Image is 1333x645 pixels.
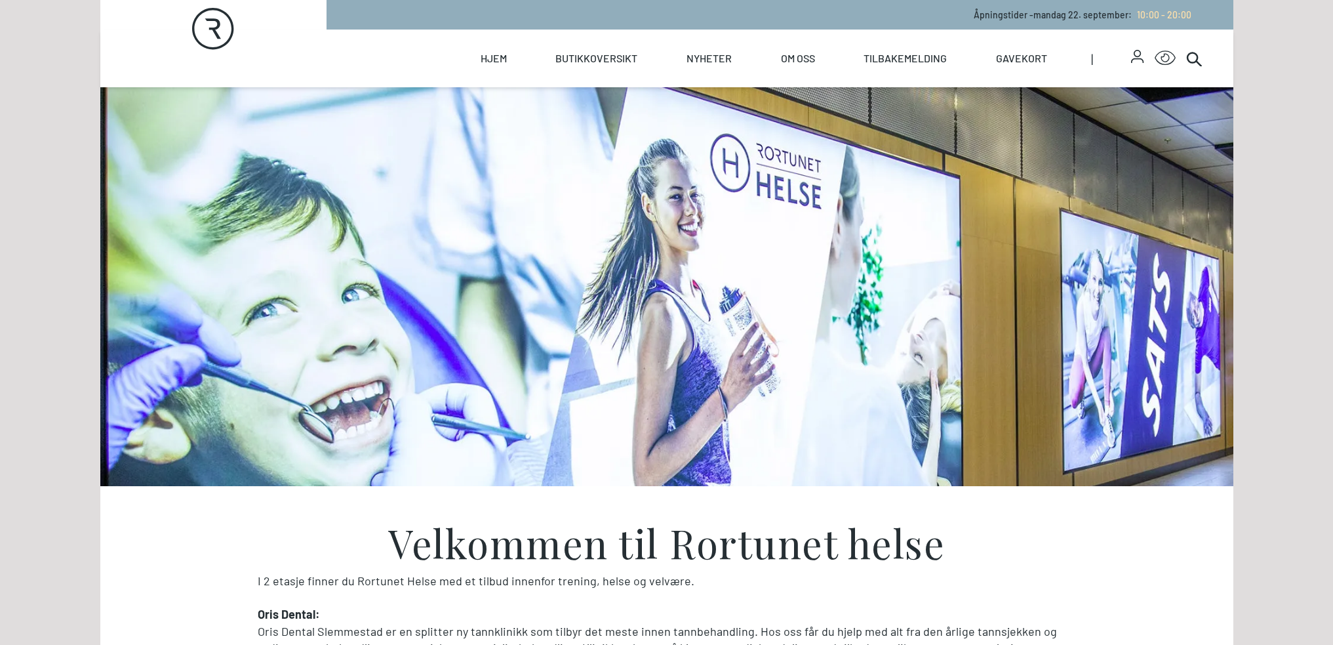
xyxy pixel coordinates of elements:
p: Åpningstider - mandag 22. september : [974,8,1191,22]
a: Butikkoversikt [555,30,637,87]
h3: Velkommen til Rortunet helse [258,523,1076,562]
a: Om oss [781,30,815,87]
a: Nyheter [686,30,732,87]
span: 10:00 - 20:00 [1137,9,1191,20]
strong: Oris Dental: [258,607,320,621]
p: I 2 etasje finner du Rortunet Helse med et tilbud innenfor trening, helse og velvære. [258,573,1076,590]
a: Gavekort [996,30,1047,87]
a: 10:00 - 20:00 [1132,9,1191,20]
button: Open Accessibility Menu [1155,48,1176,69]
a: Tilbakemelding [864,30,947,87]
span: | [1091,30,1132,87]
a: Hjem [481,30,507,87]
